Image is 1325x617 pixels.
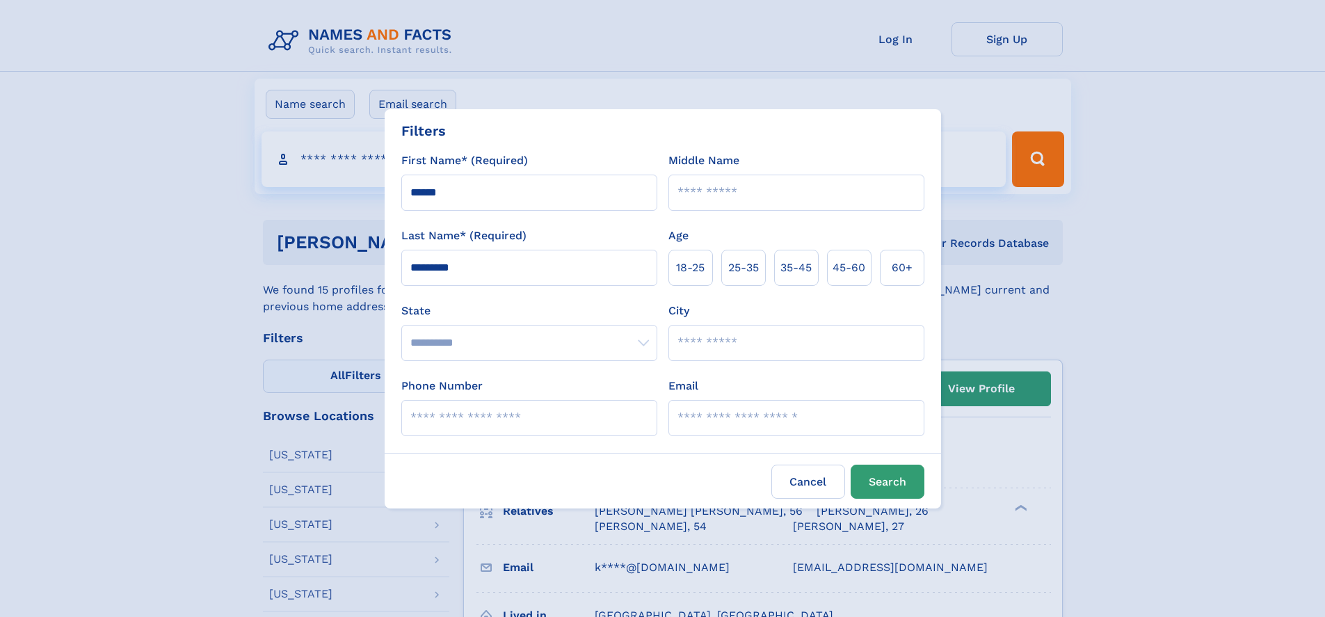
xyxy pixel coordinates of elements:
span: 60+ [892,259,913,276]
label: State [401,303,657,319]
label: Email [668,378,698,394]
label: Age [668,227,689,244]
div: Filters [401,120,446,141]
span: 45‑60 [833,259,865,276]
label: City [668,303,689,319]
span: 35‑45 [780,259,812,276]
span: 25‑35 [728,259,759,276]
button: Search [851,465,924,499]
label: Cancel [771,465,845,499]
label: Last Name* (Required) [401,227,527,244]
span: 18‑25 [676,259,705,276]
label: Middle Name [668,152,739,169]
label: Phone Number [401,378,483,394]
label: First Name* (Required) [401,152,528,169]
